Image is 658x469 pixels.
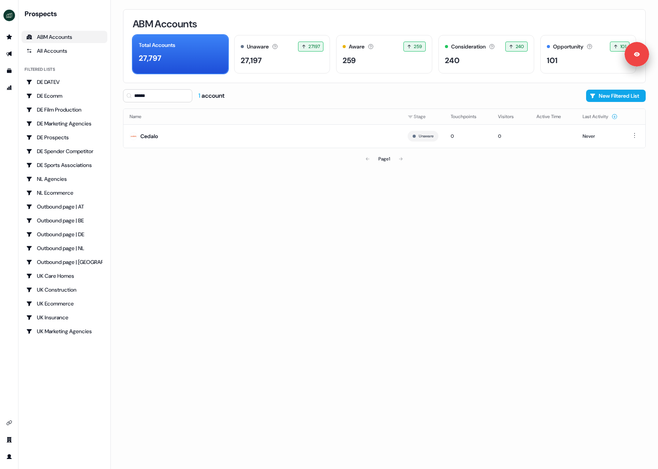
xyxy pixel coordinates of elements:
div: NL Agencies [26,175,103,183]
div: Unaware [247,43,269,51]
a: Go to NL Ecommerce [22,187,107,199]
a: Go to DE Prospects [22,131,107,144]
a: Go to integrations [3,417,15,429]
div: Outbound page | [GEOGRAPHIC_DATA] [26,258,103,266]
div: 27,197 [241,55,262,66]
div: Never [583,132,618,140]
div: Outbound page | AT [26,203,103,210]
a: Go to DE Marketing Agencies [22,117,107,130]
a: Go to attribution [3,82,15,94]
a: ABM Accounts [22,31,107,43]
div: DE DATEV [26,78,103,86]
a: Go to UK Care Homes [22,270,107,282]
button: Active Time [536,110,570,124]
div: 27,797 [139,52,162,64]
h3: ABM Accounts [133,19,197,29]
button: Visitors [498,110,523,124]
div: UK Construction [26,286,103,294]
div: 240 [445,55,460,66]
div: Outbound page | NL [26,244,103,252]
a: Go to DE Sports Associations [22,159,107,171]
div: Consideration [451,43,486,51]
div: DE Film Production [26,106,103,113]
span: 259 [414,43,422,50]
div: Outbound page | DE [26,230,103,238]
a: Go to NL Agencies [22,173,107,185]
div: NL Ecommerce [26,189,103,197]
a: Go to templates [3,65,15,77]
div: DE Ecomm [26,92,103,100]
div: Page 1 [378,155,390,163]
div: DE Marketing Agencies [26,120,103,127]
div: DE Spender Competitor [26,147,103,155]
a: Go to Outbound page | UK [22,256,107,268]
div: Filtered lists [25,66,55,73]
div: Aware [349,43,365,51]
button: Unaware [419,133,433,140]
a: Go to UK Insurance [22,311,107,324]
div: 101 [547,55,558,66]
button: Touchpoints [451,110,486,124]
a: Go to UK Marketing Agencies [22,325,107,337]
a: Go to Outbound page | NL [22,242,107,254]
a: Go to DE Film Production [22,103,107,116]
a: Go to UK Construction [22,284,107,296]
div: UK Insurance [26,314,103,321]
div: Cedalo [140,132,158,140]
div: Opportunity [553,43,583,51]
a: Go to team [3,434,15,446]
button: New Filtered List [586,90,646,102]
span: 1 [198,92,202,100]
div: Outbound page | BE [26,217,103,224]
a: Go to Outbound page | BE [22,214,107,227]
div: DE Prospects [26,134,103,141]
div: account [198,92,225,100]
a: Go to prospects [3,31,15,43]
a: Go to DE Ecomm [22,90,107,102]
span: 240 [516,43,524,50]
div: Total Accounts [139,41,175,49]
div: 259 [343,55,356,66]
a: Go to Outbound page | AT [22,200,107,213]
th: Name [123,109,401,124]
a: All accounts [22,45,107,57]
span: 101 [620,43,626,50]
div: 0 [451,132,486,140]
button: Last Activity [583,110,618,124]
a: Go to DE DATEV [22,76,107,88]
a: Go to UK Ecommerce [22,297,107,310]
div: Stage [408,113,438,120]
div: UK Ecommerce [26,300,103,307]
div: 0 [498,132,524,140]
div: Prospects [25,9,107,18]
a: Go to Outbound page | DE [22,228,107,240]
a: Go to outbound experience [3,48,15,60]
a: Go to profile [3,451,15,463]
div: UK Care Homes [26,272,103,280]
div: DE Sports Associations [26,161,103,169]
div: All Accounts [26,47,103,55]
a: Go to DE Spender Competitor [22,145,107,157]
span: 27197 [308,43,320,50]
div: UK Marketing Agencies [26,327,103,335]
div: ABM Accounts [26,33,103,41]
